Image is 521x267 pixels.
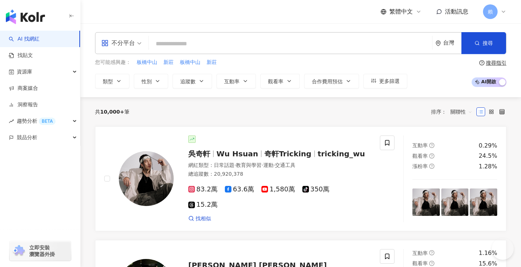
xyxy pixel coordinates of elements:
span: 350萬 [302,186,329,193]
iframe: Help Scout Beacon - Open [492,238,514,260]
img: post-image [441,188,469,216]
span: 運動 [263,162,273,168]
span: 趨勢分析 [17,113,56,129]
span: Wu Hsuan [216,149,258,158]
span: 板橋中山 [180,59,200,66]
div: 總追蹤數 ： 20,920,378 [188,171,371,178]
span: · [273,162,275,168]
img: post-image [412,188,440,216]
span: 性別 [141,79,152,84]
span: rise [9,119,14,124]
button: 新莊 [163,58,174,66]
span: question-circle [429,250,434,255]
span: 10,000+ [100,109,124,115]
span: 新莊 [163,59,174,66]
button: 類型 [95,74,129,88]
img: chrome extension [12,245,26,257]
span: 新莊 [207,59,217,66]
span: 搜尋 [483,40,493,46]
img: logo [6,9,45,24]
button: 新莊 [206,58,217,66]
button: 追蹤數 [173,74,212,88]
button: 板橋中山 [136,58,158,66]
span: 觀看率 [412,153,428,159]
span: 繁體中文 [389,8,413,16]
div: 1.28% [479,163,497,171]
span: 追蹤數 [180,79,196,84]
span: environment [435,41,441,46]
span: 日常話題 [214,162,234,168]
span: tricking_wu [318,149,365,158]
span: 互動率 [224,79,239,84]
button: 互動率 [216,74,256,88]
span: 觀看率 [412,260,428,266]
span: 觀看率 [268,79,283,84]
div: 台灣 [443,40,461,46]
span: 奇軒Tricking [264,149,312,158]
span: 競品分析 [17,129,37,146]
span: 教育與學習 [236,162,261,168]
span: 更多篩選 [379,78,400,84]
span: 15.2萬 [188,201,218,209]
span: 板橋中山 [137,59,157,66]
span: 吳奇軒 [188,149,210,158]
a: searchAI 找網紅 [9,35,39,43]
span: 互動率 [412,250,428,256]
span: · [234,162,236,168]
span: · [261,162,263,168]
button: 性別 [134,74,168,88]
span: question-circle [429,143,434,148]
button: 板橋中山 [180,58,201,66]
span: 交通工具 [275,162,295,168]
span: 漲粉率 [412,163,428,169]
a: 找相似 [188,215,211,222]
span: 類型 [103,79,113,84]
span: 1,580萬 [261,186,295,193]
span: 83.2萬 [188,186,218,193]
span: 合作費用預估 [312,79,343,84]
span: question-circle [429,153,434,159]
span: 找相似 [196,215,211,222]
span: 互動率 [412,142,428,148]
span: question-circle [429,261,434,266]
span: 關聯性 [450,106,472,118]
div: 排序： [431,106,476,118]
div: BETA [39,118,56,125]
a: KOL Avatar吳奇軒Wu Hsuan奇軒Trickingtricking_wu網紅類型：日常話題·教育與學習·運動·交通工具總追蹤數：20,920,37883.2萬63.6萬1,580萬3... [95,126,506,232]
img: post-image [470,188,497,216]
span: 活動訊息 [445,8,468,15]
div: 搜尋指引 [486,60,506,66]
button: 合作費用預估 [304,74,359,88]
a: chrome extension立即安裝 瀏覽器外掛 [10,241,71,261]
div: 0.29% [479,142,497,150]
span: 您可能感興趣： [95,59,131,66]
span: 資源庫 [17,64,32,80]
span: 立即安裝 瀏覽器外掛 [29,244,55,258]
a: 洞察報告 [9,101,38,108]
a: 找貼文 [9,52,33,59]
span: appstore [101,39,109,47]
div: 網紅類型 ： [188,162,371,169]
span: 賴 [488,8,493,16]
div: 1.16% [479,249,497,257]
div: 24.5% [479,152,497,160]
div: 不分平台 [101,37,135,49]
button: 搜尋 [461,32,506,54]
span: question-circle [479,60,484,65]
button: 更多篩選 [363,74,407,88]
span: 63.6萬 [225,186,254,193]
button: 觀看率 [260,74,300,88]
img: KOL Avatar [119,151,174,206]
div: 共 筆 [95,109,129,115]
span: question-circle [429,164,434,169]
a: 商案媒合 [9,85,38,92]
